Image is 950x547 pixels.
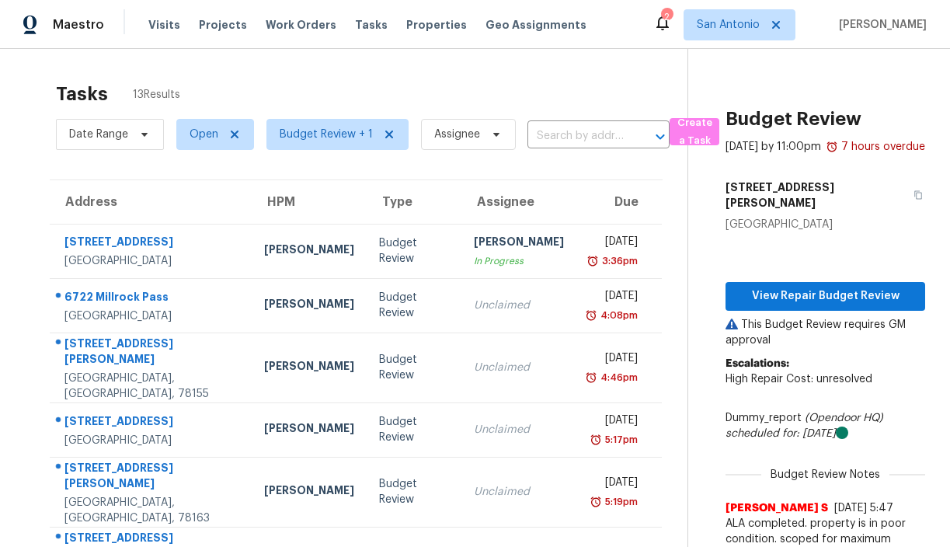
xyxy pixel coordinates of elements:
[834,503,893,514] span: [DATE] 5:47
[602,494,638,510] div: 5:19pm
[64,253,239,269] div: [GEOGRAPHIC_DATA]
[726,111,861,127] h2: Budget Review
[589,288,637,308] div: [DATE]
[726,217,925,232] div: [GEOGRAPHIC_DATA]
[264,242,354,261] div: [PERSON_NAME]
[280,127,373,142] span: Budget Review + 1
[64,289,239,308] div: 6722 Millrock Pass
[738,287,913,306] span: View Repair Budget Review
[726,179,904,211] h5: [STREET_ADDRESS][PERSON_NAME]
[726,282,925,311] button: View Repair Budget Review
[576,180,661,224] th: Due
[589,350,637,370] div: [DATE]
[590,494,602,510] img: Overdue Alarm Icon
[379,290,450,321] div: Budget Review
[461,180,576,224] th: Assignee
[474,253,564,269] div: In Progress
[726,317,925,348] p: This Budget Review requires GM approval
[252,180,367,224] th: HPM
[590,432,602,448] img: Overdue Alarm Icon
[805,413,883,423] i: (Opendoor HQ)
[670,118,719,145] button: Create a Task
[726,428,836,439] i: scheduled for: [DATE]
[649,126,671,148] button: Open
[726,410,925,441] div: Dummy_report
[697,17,760,33] span: San Antonio
[474,422,564,437] div: Unclaimed
[474,484,564,500] div: Unclaimed
[264,483,354,502] div: [PERSON_NAME]
[199,17,247,33] span: Projects
[904,173,925,217] button: Copy Address
[367,180,462,224] th: Type
[761,467,889,483] span: Budget Review Notes
[64,234,239,253] div: [STREET_ADDRESS]
[599,253,638,269] div: 3:36pm
[56,86,108,102] h2: Tasks
[589,475,637,494] div: [DATE]
[485,17,586,33] span: Geo Assignments
[833,17,927,33] span: [PERSON_NAME]
[379,352,450,383] div: Budget Review
[64,336,239,371] div: [STREET_ADDRESS][PERSON_NAME]
[826,139,838,155] img: Overdue Alarm Icon
[677,114,712,150] span: Create a Task
[838,139,925,155] div: 7 hours overdue
[50,180,252,224] th: Address
[64,460,239,495] div: [STREET_ADDRESS][PERSON_NAME]
[726,374,872,385] span: High Repair Cost: unresolved
[474,298,564,313] div: Unclaimed
[585,370,597,385] img: Overdue Alarm Icon
[379,414,450,445] div: Budget Review
[661,9,672,25] div: 2
[64,433,239,448] div: [GEOGRAPHIC_DATA]
[406,17,467,33] span: Properties
[266,17,336,33] span: Work Orders
[597,370,638,385] div: 4:46pm
[586,253,599,269] img: Overdue Alarm Icon
[190,127,218,142] span: Open
[69,127,128,142] span: Date Range
[148,17,180,33] span: Visits
[264,358,354,378] div: [PERSON_NAME]
[726,358,789,369] b: Escalations:
[379,235,450,267] div: Budget Review
[474,234,564,253] div: [PERSON_NAME]
[589,413,637,432] div: [DATE]
[355,19,388,30] span: Tasks
[474,360,564,375] div: Unclaimed
[726,500,828,516] span: [PERSON_NAME] S
[133,87,180,103] span: 13 Results
[597,308,638,323] div: 4:08pm
[585,308,597,323] img: Overdue Alarm Icon
[589,234,637,253] div: [DATE]
[53,17,104,33] span: Maestro
[379,476,450,507] div: Budget Review
[64,371,239,402] div: [GEOGRAPHIC_DATA], [GEOGRAPHIC_DATA], 78155
[602,432,638,448] div: 5:17pm
[64,413,239,433] div: [STREET_ADDRESS]
[726,139,821,155] div: [DATE] by 11:00pm
[264,420,354,440] div: [PERSON_NAME]
[264,296,354,315] div: [PERSON_NAME]
[434,127,480,142] span: Assignee
[64,308,239,324] div: [GEOGRAPHIC_DATA]
[527,124,626,148] input: Search by address
[64,495,239,526] div: [GEOGRAPHIC_DATA], [GEOGRAPHIC_DATA], 78163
